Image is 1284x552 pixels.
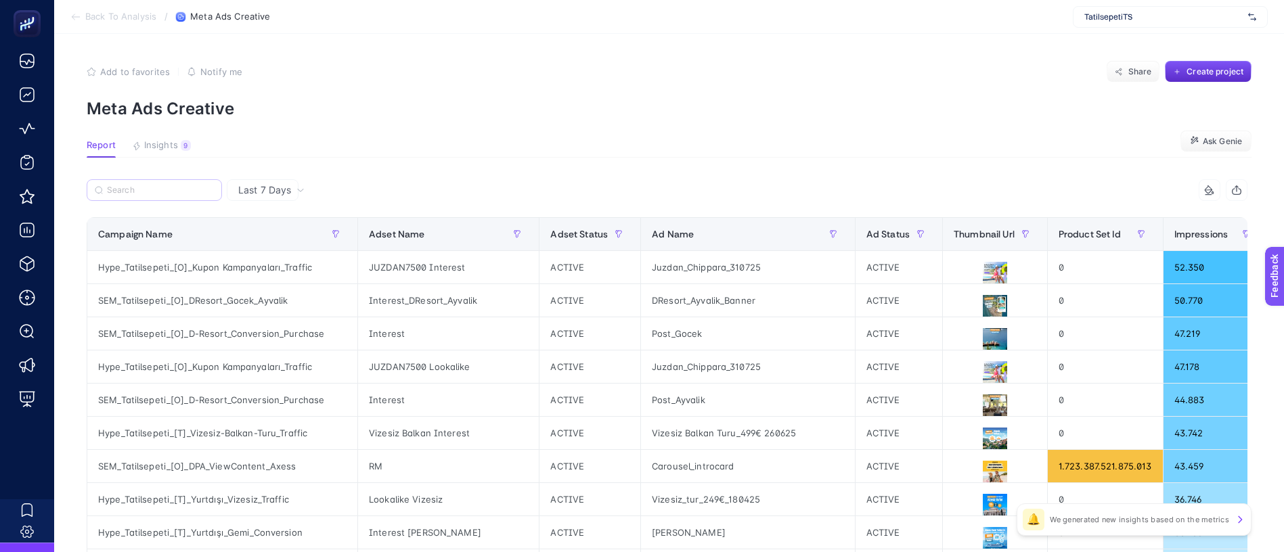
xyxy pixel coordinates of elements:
[1048,350,1163,383] div: 0
[85,11,156,22] span: Back To Analysis
[98,229,173,239] span: Campaign Name
[1084,11,1243,22] span: TatilsepetiTS
[1164,350,1268,383] div: 47.178
[1050,514,1229,525] p: We generated new insights based on the metrics
[1048,317,1163,350] div: 0
[866,229,910,239] span: Ad Status
[856,417,942,449] div: ACTIVE
[87,99,1252,118] p: Meta Ads Creative
[1048,417,1163,449] div: 0
[87,284,357,317] div: SEM_Tatilsepeti_[O]_DResort_Gocek_Ayvalik
[107,185,214,195] input: Search
[1059,229,1121,239] span: Product Set Id
[87,450,357,482] div: SEM_Tatilsepeti_[O]_DPA_ViewContent_Axess
[641,384,855,416] div: Post_Ayvalik
[1187,66,1243,77] span: Create project
[1107,61,1159,83] button: Share
[358,317,539,350] div: Interest
[187,66,242,77] button: Notify me
[1174,229,1228,239] span: Impressions
[87,384,357,416] div: SEM_Tatilsepeti_[O]_D-Resort_Conversion_Purchase
[1048,450,1163,482] div: 1.723.387.521.875.013
[856,251,942,283] div: ACTIVE
[200,66,242,77] span: Notify me
[641,317,855,350] div: Post_Gocek
[641,450,855,482] div: Carousel_introcard
[87,417,357,449] div: Hype_Tatilsepeti_[T]_Vizesiz-Balkan-Turu_Traffic
[539,384,640,416] div: ACTIVE
[539,450,640,482] div: ACTIVE
[87,350,357,383] div: Hype_Tatilsepeti_[O]_Kupon Kampanyaları_Traffic
[539,350,640,383] div: ACTIVE
[369,229,424,239] span: Adset Name
[1164,284,1268,317] div: 50.770
[1128,66,1152,77] span: Share
[358,284,539,317] div: Interest_DResort_Ayvalik
[1203,136,1242,147] span: Ask Genie
[1165,61,1252,83] button: Create project
[238,183,291,197] span: Last 7 Days
[641,350,855,383] div: Juzdan_Chippara_310725
[87,140,116,151] span: Report
[1048,483,1163,515] div: 0
[550,229,608,239] span: Adset Status
[87,251,357,283] div: Hype_Tatilsepeti_[O]_Kupon Kampanyaları_Traffic
[1180,131,1252,152] button: Ask Genie
[539,516,640,549] div: ACTIVE
[652,229,694,239] span: Ad Name
[856,317,942,350] div: ACTIVE
[641,483,855,515] div: Vizesiz_tur_249€_180425
[1164,251,1268,283] div: 52.350
[144,140,178,151] span: Insights
[358,483,539,515] div: Lookalike Vizesiz
[1248,10,1256,24] img: svg%3e
[856,450,942,482] div: ACTIVE
[1048,251,1163,283] div: 0
[87,483,357,515] div: Hype_Tatilsepeti_[T]_Yurtdışı_Vizesiz_Traffic
[539,417,640,449] div: ACTIVE
[539,251,640,283] div: ACTIVE
[641,516,855,549] div: [PERSON_NAME]
[358,251,539,283] div: JUZDAN7500 Interest
[856,350,942,383] div: ACTIVE
[1164,317,1268,350] div: 47.219
[358,417,539,449] div: Vizesiz Balkan Interest
[641,251,855,283] div: Juzdan_Chippara_310725
[1048,384,1163,416] div: 0
[87,66,170,77] button: Add to favorites
[164,11,168,22] span: /
[190,11,270,22] span: Meta Ads Creative
[358,384,539,416] div: Interest
[954,229,1015,239] span: Thumbnail Url
[856,284,942,317] div: ACTIVE
[358,516,539,549] div: Interest [PERSON_NAME]
[856,483,942,515] div: ACTIVE
[87,317,357,350] div: SEM_Tatilsepeti_[O]_D-Resort_Conversion_Purchase
[1164,384,1268,416] div: 44.883
[1164,483,1268,515] div: 36.746
[87,516,357,549] div: Hype_Tatilsepeti_[T]_Yurtdışı_Gemi_Conversion
[539,284,640,317] div: ACTIVE
[856,516,942,549] div: ACTIVE
[641,284,855,317] div: DResort_Ayvalik_Banner
[358,450,539,482] div: RM
[8,4,51,15] span: Feedback
[1164,450,1268,482] div: 43.459
[1023,509,1044,530] div: 🔔
[100,66,170,77] span: Add to favorites
[358,350,539,383] div: JUZDAN7500 Lookalike
[181,140,191,151] div: 9
[856,384,942,416] div: ACTIVE
[1048,284,1163,317] div: 0
[539,317,640,350] div: ACTIVE
[1164,417,1268,449] div: 43.742
[539,483,640,515] div: ACTIVE
[641,417,855,449] div: Vizesiz Balkan Turu_499€ 260625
